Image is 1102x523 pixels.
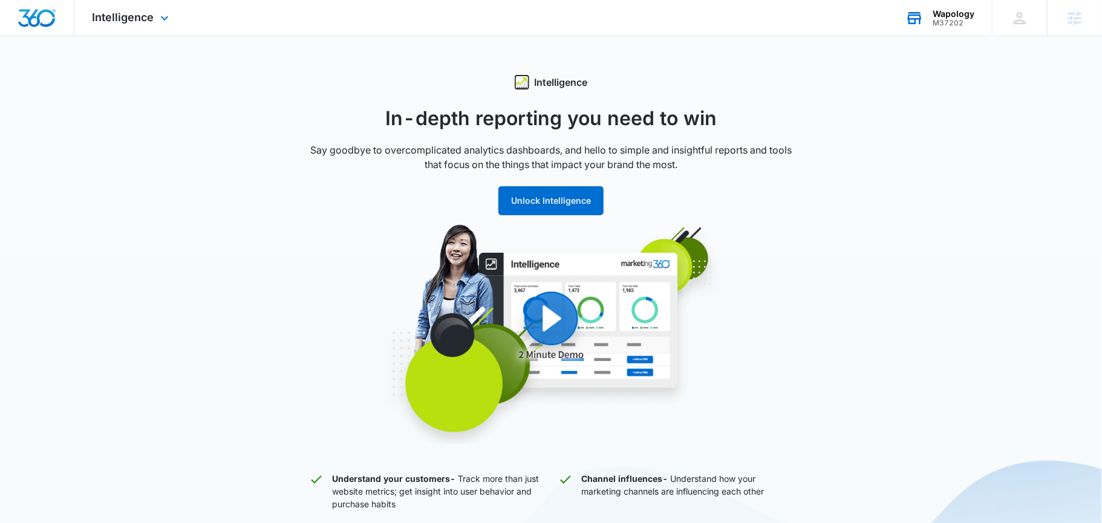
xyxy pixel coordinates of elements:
[933,9,974,19] div: account name
[332,473,455,484] strong: Understand your customers -
[321,224,781,444] img: Intelligence
[581,472,793,510] p: Understand how your marketing channels are influencing each other
[581,473,668,484] strong: Channel influences -
[93,11,154,24] span: Intelligence
[309,104,793,133] h1: In-depth reporting you need to win
[309,143,793,172] p: Say goodbye to overcomplicated analytics dashboards, and hello to simple and insightful reports a...
[498,186,604,215] button: Unlock Intelligence
[933,19,974,27] div: account id
[332,472,544,510] p: Track more than just website metrics; get insight into user behavior and purchase habits
[498,195,604,206] a: Unlock Intelligence
[309,75,793,89] div: Intelligence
